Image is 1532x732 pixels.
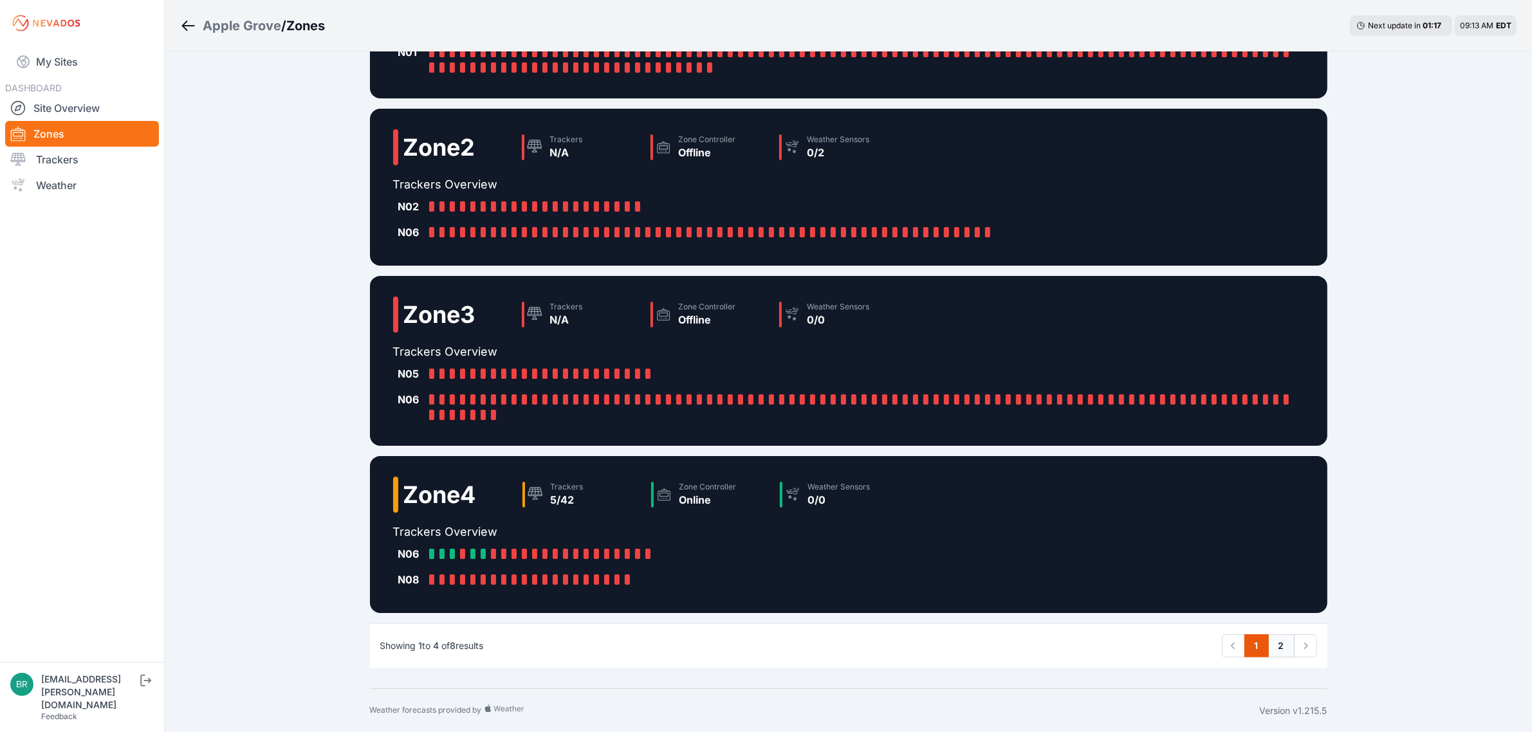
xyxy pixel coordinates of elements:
[398,392,424,407] div: N06
[775,477,903,513] a: Weather Sensors0/0
[808,134,870,145] div: Weather Sensors
[679,492,737,508] div: Online
[180,9,325,42] nav: Breadcrumb
[398,199,424,214] div: N02
[517,129,645,165] a: TrackersN/A
[1222,634,1317,657] nav: Pagination
[550,312,583,327] div: N/A
[679,312,736,327] div: Offline
[550,145,583,160] div: N/A
[5,121,159,147] a: Zones
[5,46,159,77] a: My Sites
[1268,634,1295,657] a: 2
[370,704,1260,717] div: Weather forecasts provided by
[774,129,903,165] a: Weather Sensors0/2
[808,302,870,312] div: Weather Sensors
[517,477,646,513] a: Trackers5/42
[808,492,871,508] div: 0/0
[281,17,286,35] span: /
[5,172,159,198] a: Weather
[398,224,424,240] div: N06
[434,640,439,651] span: 4
[286,17,325,35] h3: Zones
[550,302,583,312] div: Trackers
[808,312,870,327] div: 0/0
[517,297,645,333] a: TrackersN/A
[679,482,737,492] div: Zone Controller
[679,145,736,160] div: Offline
[403,482,476,508] h2: Zone 4
[551,492,584,508] div: 5/42
[380,639,484,652] p: Showing to of results
[1496,21,1511,30] span: EDT
[808,145,870,160] div: 0/2
[398,546,424,562] div: N06
[41,711,77,721] a: Feedback
[403,134,475,160] h2: Zone 2
[10,673,33,696] img: brayden.sanford@nevados.solar
[393,176,1001,194] h2: Trackers Overview
[393,523,903,541] h2: Trackers Overview
[398,366,424,381] div: N05
[398,44,424,60] div: N01
[41,673,138,711] div: [EMAIL_ADDRESS][PERSON_NAME][DOMAIN_NAME]
[1260,704,1327,717] div: Version v1.215.5
[550,134,583,145] div: Trackers
[419,640,423,651] span: 1
[450,640,456,651] span: 8
[679,302,736,312] div: Zone Controller
[1244,634,1269,657] a: 1
[5,82,62,93] span: DASHBOARD
[551,482,584,492] div: Trackers
[1368,21,1421,30] span: Next update in
[5,95,159,121] a: Site Overview
[1460,21,1493,30] span: 09:13 AM
[679,134,736,145] div: Zone Controller
[398,572,424,587] div: N08
[403,302,475,327] h2: Zone 3
[5,147,159,172] a: Trackers
[393,343,1304,361] h2: Trackers Overview
[10,13,82,33] img: Nevados
[774,297,903,333] a: Weather Sensors0/0
[203,17,281,35] a: Apple Grove
[1423,21,1446,31] div: 01 : 17
[808,482,871,492] div: Weather Sensors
